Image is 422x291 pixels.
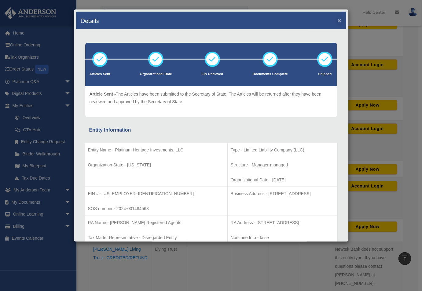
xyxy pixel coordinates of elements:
[231,176,334,184] p: Organizational Date - [DATE]
[90,71,110,77] p: Articles Sent
[338,17,342,24] button: ×
[90,90,333,105] p: The Articles have been submitted to the Secretary of State. The Articles will be returned after t...
[88,190,224,198] p: EIN # - [US_EMPLOYER_IDENTIFICATION_NUMBER]
[88,161,224,169] p: Organization State - [US_STATE]
[81,16,99,25] h4: Details
[231,190,334,198] p: Business Address - [STREET_ADDRESS]
[89,126,333,134] div: Entity Information
[253,71,288,77] p: Documents Complete
[88,234,224,242] p: Tax Matter Representative - Disregarded Entity
[201,71,223,77] p: EIN Recieved
[140,71,172,77] p: Organizational Date
[88,146,224,154] p: Entity Name - Platinum Heritage Investments, LLC
[231,219,334,227] p: RA Address - [STREET_ADDRESS]
[317,71,332,77] p: Shipped
[90,92,116,96] span: Article Sent -
[88,219,224,227] p: RA Name - [PERSON_NAME] Registered Agents
[231,146,334,154] p: Type - Limited Liability Company (LLC)
[231,161,334,169] p: Structure - Manager-managed
[88,205,224,213] p: SOS number - 2024-001484563
[231,234,334,242] p: Nominee Info - false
